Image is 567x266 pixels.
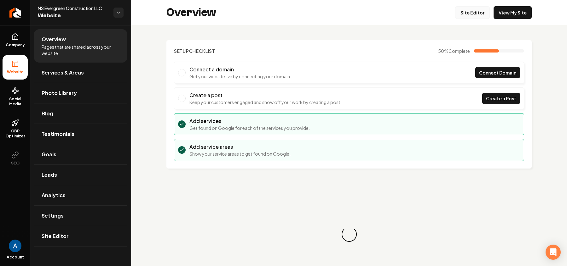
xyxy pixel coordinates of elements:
h3: Add service areas [189,143,291,151]
a: Analytics [34,185,127,205]
span: 50 % [438,48,470,54]
span: Account [7,255,24,260]
h2: Checklist [174,48,215,54]
span: Website [38,11,108,20]
span: Photo Library [42,89,77,97]
h3: Add services [189,117,310,125]
button: Open user button [9,240,21,252]
span: Analytics [42,191,66,199]
span: Services & Areas [42,69,84,76]
span: Pages that are shared across your website. [42,44,120,56]
span: Social Media [3,97,28,107]
a: Leads [34,165,127,185]
a: GBP Optimizer [3,114,28,144]
a: Services & Areas [34,63,127,83]
span: Site Editor [42,232,69,240]
span: NS Evergreen Construction LLC [38,5,108,11]
span: GBP Optimizer [3,129,28,139]
h3: Connect a domain [189,66,291,73]
span: Connect Domain [479,69,516,76]
a: Company [3,28,28,53]
p: Keep your customers engaged and show off your work by creating a post. [189,99,342,105]
span: Blog [42,110,53,117]
a: Create a Post [482,93,520,104]
a: View My Site [494,6,532,19]
a: Testimonials [34,124,127,144]
a: Goals [34,144,127,164]
a: Blog [34,103,127,124]
img: Andrew Magana [9,240,21,252]
span: Goals [42,151,56,158]
span: Setup [174,48,189,54]
p: Get found on Google for each of the services you provide. [189,125,310,131]
span: Complete [448,48,470,54]
h3: Create a post [189,91,342,99]
span: Company [3,42,27,47]
span: Overview [42,36,66,43]
span: Create a Post [486,95,516,102]
span: Testimonials [42,130,74,138]
p: Show your service areas to get found on Google. [189,151,291,157]
div: Loading [339,224,359,244]
a: Site Editor [34,226,127,246]
span: Leads [42,171,57,179]
a: Site Editor [455,6,490,19]
a: Settings [34,206,127,226]
span: SEO [9,161,22,166]
h2: Overview [166,6,216,19]
a: Connect Domain [475,67,520,78]
button: SEO [3,146,28,171]
span: Settings [42,212,64,219]
a: Social Media [3,82,28,112]
span: Website [4,69,26,75]
img: Rebolt Logo [9,8,21,18]
div: Open Intercom Messenger [546,245,561,260]
p: Get your website live by connecting your domain. [189,73,291,80]
a: Photo Library [34,83,127,103]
